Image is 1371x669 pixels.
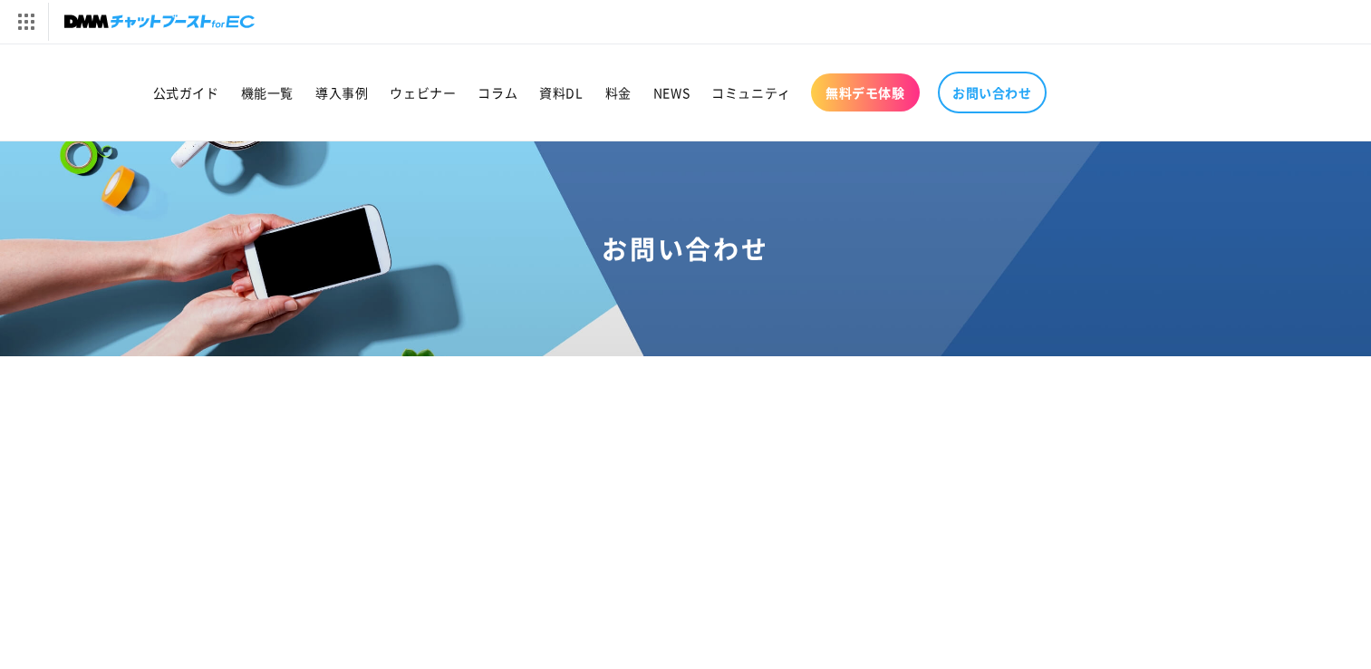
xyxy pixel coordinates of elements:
img: チャットブーストforEC [64,9,255,34]
a: 無料デモ体験 [811,73,920,111]
span: コラム [478,84,517,101]
a: 資料DL [528,73,594,111]
span: 機能一覧 [241,84,294,101]
span: コミュニティ [711,84,791,101]
span: 資料DL [539,84,583,101]
a: 導入事例 [304,73,379,111]
span: NEWS [653,84,690,101]
span: 導入事例 [315,84,368,101]
a: コミュニティ [700,73,802,111]
span: ウェビナー [390,84,456,101]
span: 無料デモ体験 [825,84,905,101]
span: 公式ガイド [153,84,219,101]
a: ウェビナー [379,73,467,111]
a: 公式ガイド [142,73,230,111]
a: 料金 [594,73,642,111]
span: お問い合わせ [952,84,1032,101]
a: 機能一覧 [230,73,304,111]
a: コラム [467,73,528,111]
img: サービス [3,3,48,41]
h1: お問い合わせ [22,232,1349,265]
span: 料金 [605,84,632,101]
a: NEWS [642,73,700,111]
a: お問い合わせ [938,72,1047,113]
